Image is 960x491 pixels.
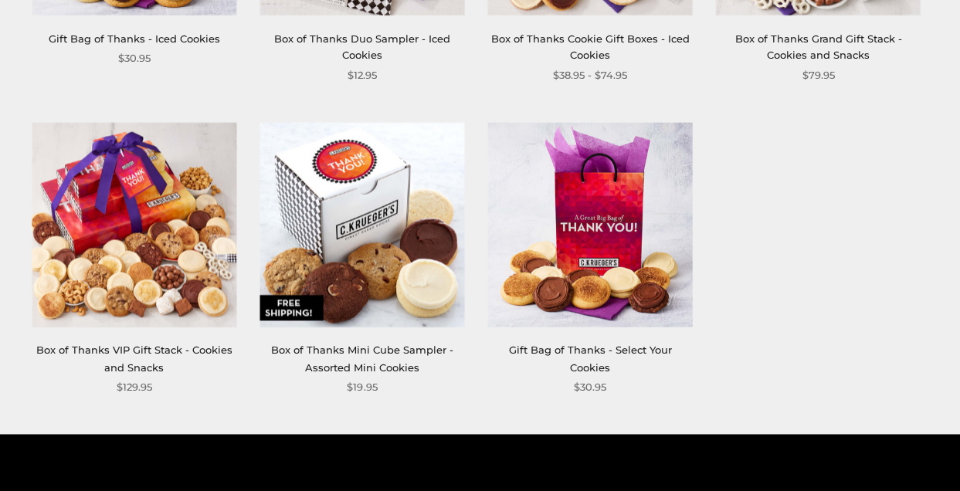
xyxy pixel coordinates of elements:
a: Box of Thanks VIP Gift Stack - Cookies and Snacks [36,344,232,372]
img: Gift Bag of Thanks - Select Your Cookies [487,122,692,327]
span: $19.95 [347,378,377,394]
a: Box of Thanks Duo Sampler - Iced Cookies [274,32,450,61]
span: $129.95 [117,378,152,394]
a: Gift Bag of Thanks - Iced Cookies [49,32,220,45]
span: $79.95 [802,67,834,83]
a: Box of Thanks Cookie Gift Boxes - Iced Cookies [491,32,690,61]
span: $30.95 [118,50,151,66]
span: $38.95 - $74.95 [553,67,627,83]
a: Gift Bag of Thanks - Select Your Cookies [509,344,672,372]
a: Box of Thanks Mini Cube Sampler - Assorted Mini Cookies [271,344,453,372]
img: Box of Thanks VIP Gift Stack - Cookies and Snacks [32,122,236,327]
a: Box of Thanks Grand Gift Stack - Cookies and Snacks [734,32,901,61]
span: $12.95 [348,67,377,83]
iframe: Sign Up via Text for Offers [12,432,160,479]
img: Box of Thanks Mini Cube Sampler - Assorted Mini Cookies [260,122,464,327]
span: $30.95 [574,378,606,394]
